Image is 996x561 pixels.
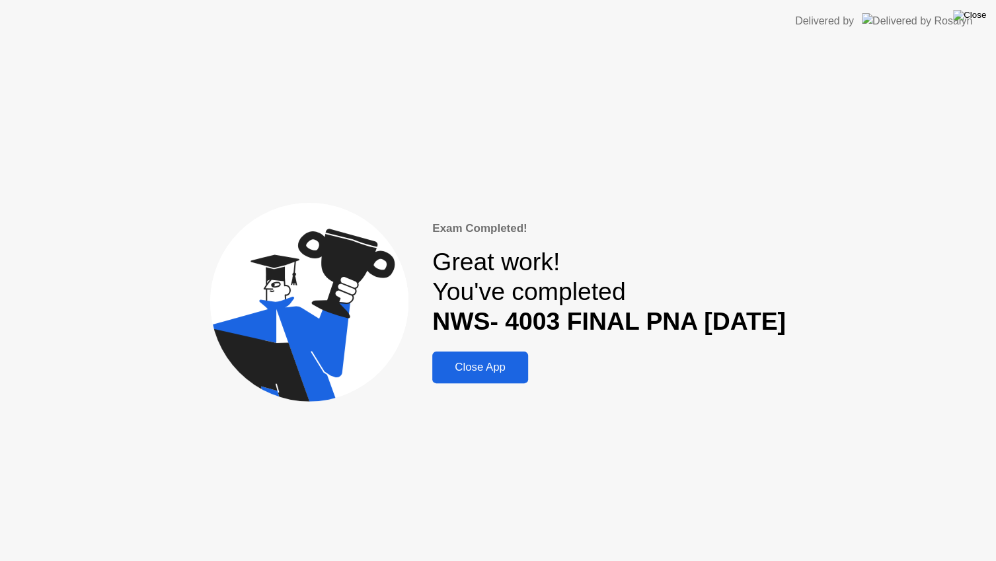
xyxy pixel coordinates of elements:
b: NWS- 4003 FINAL PNA [DATE] [432,307,786,335]
img: Delivered by Rosalyn [862,13,972,28]
button: Close App [432,352,528,383]
div: Delivered by [795,13,854,29]
img: Close [953,10,986,20]
div: Great work! You've completed [432,247,786,336]
div: Exam Completed! [432,220,786,237]
div: Close App [436,361,524,374]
